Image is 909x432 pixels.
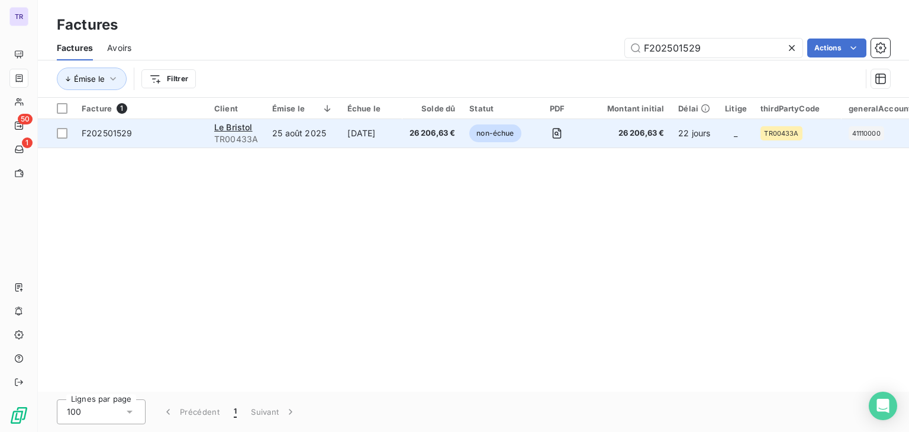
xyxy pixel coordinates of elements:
[593,127,664,139] span: 26 206,63 €
[272,104,333,113] div: Émise le
[469,124,521,142] span: non-échue
[214,133,258,145] span: TR00433A
[725,104,747,113] div: Litige
[536,104,579,113] div: PDF
[593,104,664,113] div: Montant initial
[265,119,340,148] td: 25 août 2025
[244,399,304,424] button: Suivant
[57,42,93,54] span: Factures
[214,104,258,113] div: Client
[57,68,127,90] button: Émise le
[234,406,237,418] span: 1
[82,104,112,113] span: Facture
[340,119,402,148] td: [DATE]
[678,104,710,113] div: Délai
[155,399,227,424] button: Précédent
[227,399,244,424] button: 1
[9,406,28,425] img: Logo LeanPay
[57,14,118,36] h3: Factures
[214,122,253,132] span: Le Bristol
[869,392,897,420] div: Open Intercom Messenger
[469,104,521,113] div: Statut
[141,69,196,88] button: Filtrer
[760,104,834,113] div: thirdPartyCode
[107,42,131,54] span: Avoirs
[82,128,133,138] span: F202501529
[734,128,737,138] span: _
[410,104,456,113] div: Solde dû
[625,39,802,57] input: Rechercher
[807,39,866,57] button: Actions
[117,103,127,114] span: 1
[852,130,881,137] span: 41110000
[671,119,717,148] td: 22 jours
[67,406,81,418] span: 100
[74,74,105,84] span: Émise le
[410,127,456,139] span: 26 206,63 €
[9,7,28,26] div: TR
[764,130,798,137] span: TR00433A
[347,104,395,113] div: Échue le
[22,137,33,148] span: 1
[18,114,33,124] span: 50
